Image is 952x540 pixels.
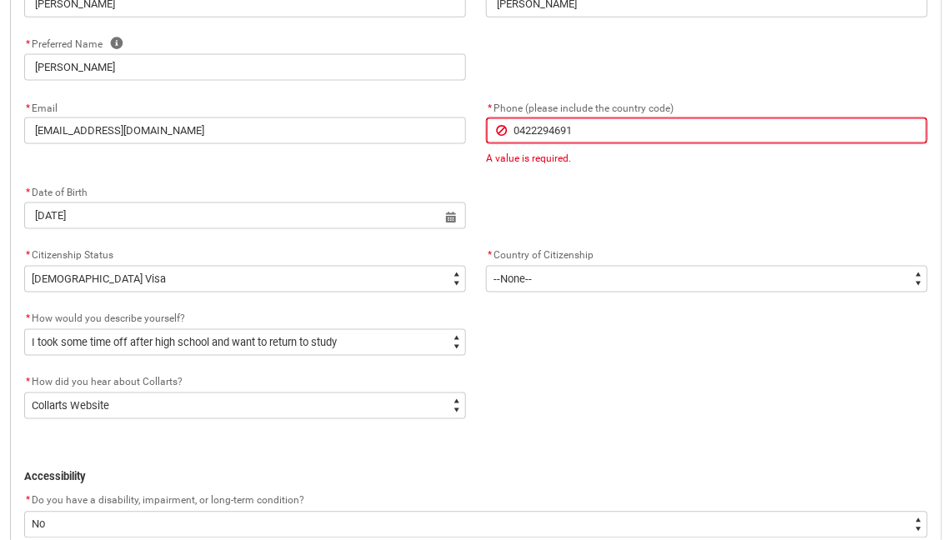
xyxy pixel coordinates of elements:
label: Email [24,97,64,116]
abbr: required [26,187,30,198]
span: Date of Birth [24,187,88,198]
input: you@example.com [24,117,466,144]
span: Preferred Name [24,38,103,50]
abbr: required [26,38,30,50]
input: +61 400 000 000 [486,117,928,144]
abbr: required [26,313,30,325]
span: Do you have a disability, impairment, or long-term condition? [32,495,304,507]
abbr: required [488,250,492,262]
abbr: required [26,250,30,262]
strong: Accessibility [24,470,86,482]
span: How would you describe yourself? [32,313,185,325]
span: Citizenship Status [32,250,113,262]
abbr: required [26,495,30,507]
abbr: required [26,377,30,388]
abbr: required [488,102,492,114]
span: A value is required. [486,152,571,164]
label: Phone (please include the country code) [486,97,680,116]
span: Country of Citizenship [494,250,594,262]
span: How did you hear about Collarts? [32,377,183,388]
abbr: required [26,102,30,114]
